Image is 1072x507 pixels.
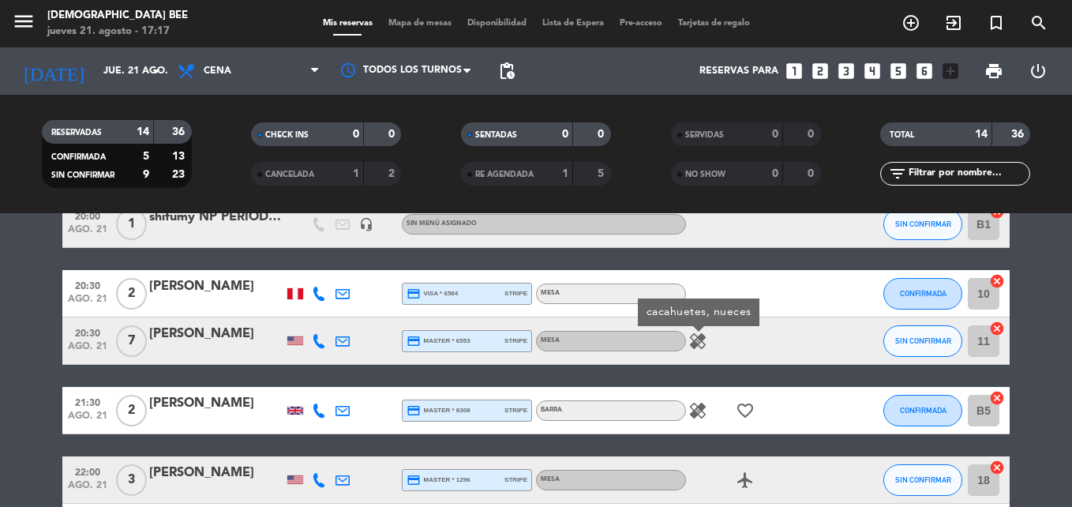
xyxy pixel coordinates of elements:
strong: 13 [172,151,188,162]
span: 2 [116,278,147,310]
span: Tarjetas de regalo [670,19,758,28]
span: CONFIRMADA [900,289,946,298]
button: SIN CONFIRMAR [883,208,962,240]
span: 1 [116,208,147,240]
div: [PERSON_NAME] [149,463,283,483]
span: 21:30 [68,392,107,411]
i: filter_list [888,164,907,183]
i: arrow_drop_down [147,62,166,81]
span: CONFIRMADA [900,406,946,415]
strong: 14 [137,126,149,137]
button: menu [12,9,36,39]
i: credit_card [407,287,421,301]
span: 20:30 [68,323,107,341]
span: 2 [116,395,147,426]
span: Mis reservas [315,19,380,28]
div: shifumy NP PERIODISTA [149,207,283,227]
span: Mesa [541,476,560,483]
div: [DEMOGRAPHIC_DATA] Bee [47,8,188,24]
i: cancel [989,321,1005,336]
strong: 5 [598,168,607,179]
span: Reservas para [699,66,778,77]
span: CANCELADA [265,171,314,178]
span: 7 [116,325,147,357]
strong: 1 [562,168,568,179]
span: Lista de Espera [534,19,612,28]
strong: 0 [388,129,398,140]
span: Pre-acceso [612,19,670,28]
strong: 1 [353,168,359,179]
i: looks_5 [888,61,909,81]
i: favorite_border [736,401,755,420]
span: ago. 21 [68,294,107,312]
i: looks_6 [914,61,935,81]
span: RESERVADAS [51,129,102,137]
div: [PERSON_NAME] [149,324,283,344]
strong: 5 [143,151,149,162]
i: looks_3 [836,61,856,81]
span: stripe [504,405,527,415]
i: looks_two [810,61,830,81]
strong: 36 [1011,129,1027,140]
span: visa * 6584 [407,287,458,301]
div: jueves 21. agosto - 17:17 [47,24,188,39]
span: RE AGENDADA [475,171,534,178]
div: cacahuetes, nueces [638,299,759,326]
strong: 14 [975,129,988,140]
button: SIN CONFIRMAR [883,464,962,496]
span: TOTAL [890,131,914,139]
span: Disponibilidad [459,19,534,28]
span: master * 8308 [407,404,470,418]
span: Mesa [541,290,560,296]
span: SERVIDAS [685,131,724,139]
i: credit_card [407,404,421,418]
span: 20:00 [68,206,107,224]
i: healing [688,401,707,420]
i: airplanemode_active [736,471,755,490]
span: SIN CONFIRMAR [895,336,951,345]
div: [PERSON_NAME] [149,276,283,297]
span: Cena [204,66,231,77]
button: CONFIRMADA [883,278,962,310]
span: master * 1296 [407,473,470,487]
span: 22:00 [68,462,107,480]
span: ago. 21 [68,411,107,429]
i: cancel [989,390,1005,406]
i: healing [688,332,707,351]
i: cancel [989,273,1005,289]
i: credit_card [407,473,421,487]
span: pending_actions [497,62,516,81]
span: Sin menú asignado [407,220,477,227]
span: Barra [541,407,562,413]
strong: 0 [772,168,778,179]
span: NO SHOW [685,171,725,178]
span: 20:30 [68,276,107,294]
i: menu [12,9,36,33]
div: LOG OUT [1016,47,1060,95]
span: CONFIRMADA [51,153,106,161]
span: ago. 21 [68,224,107,242]
span: 3 [116,464,147,496]
span: SIN CONFIRMAR [895,475,951,484]
span: stripe [504,336,527,346]
input: Filtrar por nombre... [907,165,1029,182]
span: SIN CONFIRMAR [895,220,951,228]
span: stripe [504,288,527,299]
strong: 23 [172,169,188,180]
span: SIN CONFIRMAR [51,171,114,179]
span: Mapa de mesas [380,19,459,28]
strong: 0 [808,168,817,179]
strong: 36 [172,126,188,137]
i: looks_one [784,61,804,81]
i: power_settings_new [1029,62,1048,81]
i: add_circle_outline [901,13,920,32]
span: SENTADAS [475,131,517,139]
strong: 0 [353,129,359,140]
strong: 0 [598,129,607,140]
strong: 9 [143,169,149,180]
i: add_box [940,61,961,81]
div: [PERSON_NAME] [149,393,283,414]
strong: 0 [772,129,778,140]
i: [DATE] [12,54,96,88]
i: cancel [989,460,1005,475]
